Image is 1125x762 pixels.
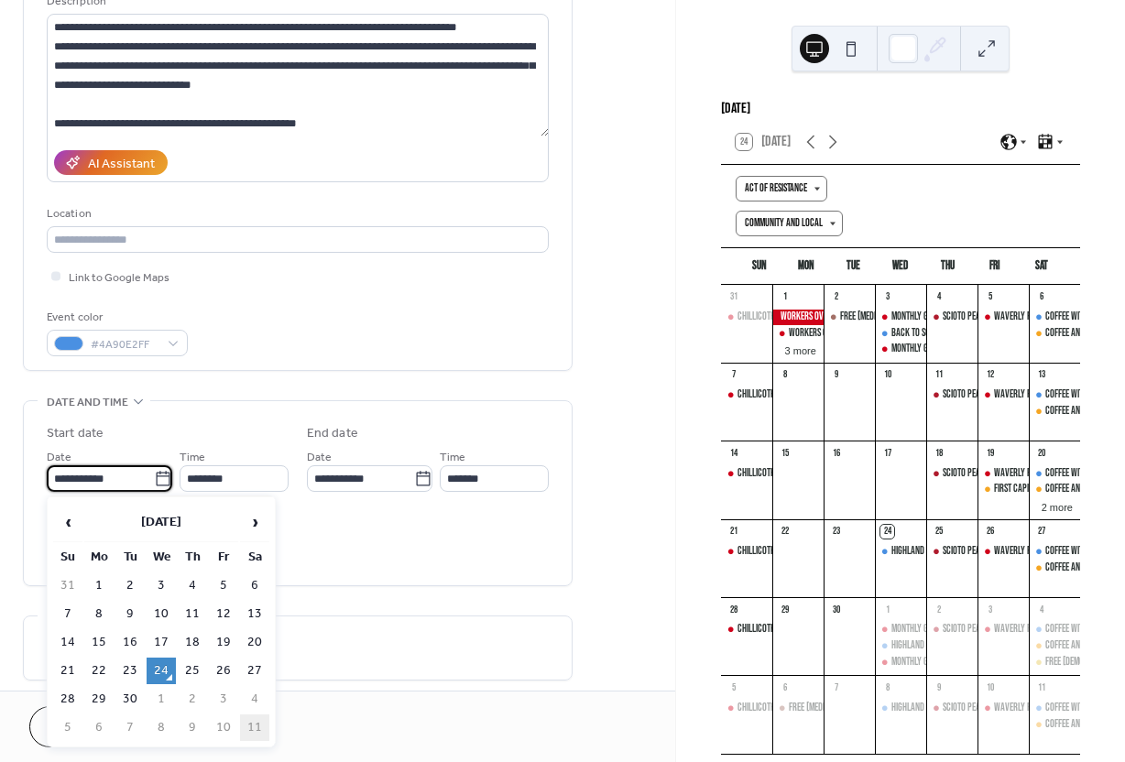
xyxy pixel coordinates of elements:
div: Scioto Peace and Justice Protest for Palestine [926,622,978,637]
div: 11 [1034,680,1048,694]
div: Chillicothe Protests Every Sunday Morning [721,310,772,325]
div: 10 [880,368,894,382]
div: Coffee with the Dems (Scioto County) [1029,544,1080,560]
div: 7 [726,368,740,382]
div: 4 [932,290,945,304]
div: Free Transgender History Summit: Dayton Library [1029,655,1080,670]
div: 15 [778,446,792,460]
div: 6 [778,680,792,694]
div: Monthly Group Meeting (5pm) [891,310,998,325]
div: Coffee and Talk with First Capital Pride [1029,561,1080,576]
div: 26 [983,525,997,539]
span: Date and time [47,393,128,412]
div: Chillicothe Protests Every [DATE] Morning [737,701,890,716]
div: 25 [932,525,945,539]
div: 19 [983,446,997,460]
td: 17 [147,629,176,656]
td: 27 [240,658,269,684]
div: Chillicothe Protests Every Sunday Morning [721,622,772,637]
div: Chillicothe Protests Every [DATE] Morning [737,310,890,325]
div: 10 [983,680,997,694]
div: Waverly Protest Every [DATE] [994,466,1101,482]
div: 4 [1034,603,1048,616]
div: Free [MEDICAL_DATA] Testing [789,701,887,716]
span: Date [307,448,332,467]
div: Scioto Peace and Justice Protest for Palestine [926,387,978,403]
td: 29 [84,686,114,713]
td: 18 [178,629,207,656]
th: Sa [240,544,269,571]
div: Workers Over Billionaires Clermont County [772,326,824,342]
div: 2 [829,290,843,304]
div: 30 [829,603,843,616]
td: 7 [53,601,82,627]
td: 24 [147,658,176,684]
td: 11 [178,601,207,627]
td: 4 [240,686,269,713]
div: 6 [1034,290,1048,304]
td: 4 [178,572,207,599]
div: Waverly Protest Every Friday [978,544,1029,560]
div: 2 [932,603,945,616]
div: Monthly Group Meeting (8pm) [875,655,926,670]
div: 20 [1034,446,1048,460]
div: 14 [726,446,740,460]
div: Sun [736,248,782,285]
div: Monthly Group Meeting (5pm) [875,310,926,325]
div: Highland County Democratic Conversations at HQ [875,701,926,716]
div: Monthly Group Meeting (8pm) [875,342,926,357]
div: Waverly Protest Every [DATE] [994,544,1101,560]
td: 9 [115,601,145,627]
th: We [147,544,176,571]
div: Highland County Democratic Conversations at HQ [891,544,1070,560]
td: 26 [209,658,238,684]
td: 6 [84,714,114,741]
div: Waverly Protest Every Friday [978,387,1029,403]
div: 18 [932,446,945,460]
div: Mon [782,248,829,285]
button: 2 more [1034,498,1080,514]
button: Cancel [29,706,142,747]
td: 12 [209,601,238,627]
td: 30 [115,686,145,713]
td: 25 [178,658,207,684]
td: 6 [240,572,269,599]
td: 23 [115,658,145,684]
div: Monthly Group Meeting (5pm) [891,622,998,637]
div: Highland County Democratic Conversations at HQ [891,638,1070,654]
td: 11 [240,714,269,741]
td: 28 [53,686,82,713]
div: Chillicothe Protests Every Sunday Morning [721,544,772,560]
th: Tu [115,544,145,571]
th: Fr [209,544,238,571]
div: Monthly Group Meeting (8pm) [891,342,998,357]
div: Chillicothe Protests Every Sunday Morning [721,701,772,716]
div: Workers Over Billionaires [GEOGRAPHIC_DATA] [789,326,954,342]
div: Chillicothe Protests Every [DATE] Morning [737,622,890,637]
div: Coffee and Talk with First Capital Pride [1029,404,1080,419]
td: 7 [115,714,145,741]
td: 22 [84,658,114,684]
td: 1 [147,686,176,713]
span: Date [47,448,71,467]
div: 1 [880,603,894,616]
td: 2 [115,572,145,599]
div: 8 [778,368,792,382]
div: [DATE] [721,98,1080,120]
div: Waverly Protest Every [DATE] [994,310,1101,325]
div: Coffee and Talk with First Capital Pride [1029,638,1080,654]
td: 19 [209,629,238,656]
td: 15 [84,629,114,656]
div: Coffee and Talk with First Capital Pride [1029,717,1080,733]
div: 5 [983,290,997,304]
div: Chillicothe Protests Every [DATE] Morning [737,387,890,403]
div: Free [MEDICAL_DATA] Testing [840,310,938,325]
td: 16 [115,629,145,656]
div: 23 [829,525,843,539]
div: End date [307,424,358,443]
div: 17 [880,446,894,460]
th: Su [53,544,82,571]
div: Scioto Peace and Justice Protest for Palestine [926,544,978,560]
div: Coffee with the Dems (Scioto County) [1029,701,1080,716]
